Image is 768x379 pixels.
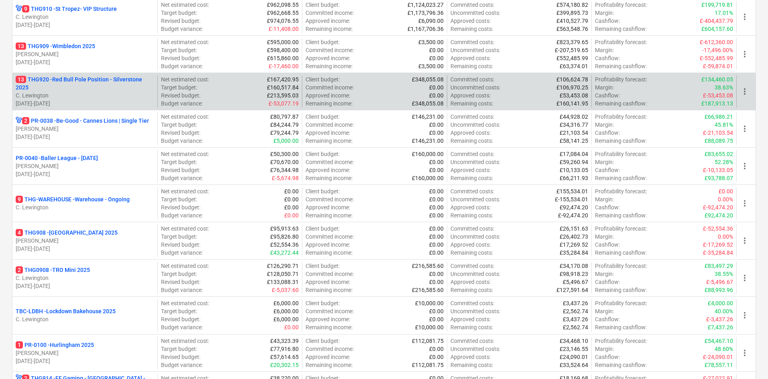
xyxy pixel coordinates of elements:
p: £50,300.00 [270,150,299,158]
p: Uncommitted costs : [450,233,500,241]
p: Remaining costs : [450,174,493,182]
p: Remaining cashflow : [595,174,647,182]
p: Remaining income : [306,137,352,145]
p: [DATE] - [DATE] [16,58,154,66]
p: [DATE] - [DATE] [16,282,154,290]
p: Approved income : [306,129,350,137]
p: Remaining costs : [450,211,493,219]
p: Committed income : [306,195,354,203]
p: £-59,874.01 [703,62,733,70]
div: 2THG0908 -TRO Mini 2025C. Lewington[DATE]-[DATE] [16,266,154,290]
p: Approved income : [306,166,350,174]
p: £0.00 [429,91,444,99]
p: Uncommitted costs : [450,270,500,278]
p: Uncommitted costs : [450,158,500,166]
p: £-53,453.08 [703,91,733,99]
p: Remaining cashflow : [595,62,647,70]
p: Committed income : [306,9,354,17]
p: £-10,133.05 [703,166,733,174]
p: £21,103.54 [560,129,588,137]
div: Project has multi currencies enabled [16,117,22,125]
p: £0.00 [429,129,444,137]
div: 2PR-0038 -Be-Good - Cannes Lions | Single Tier[PERSON_NAME][DATE]-[DATE] [16,117,154,141]
p: £823,379.65 [556,38,588,46]
p: £0.00 [429,225,444,233]
p: Remaining income : [306,249,352,257]
p: £160,000.00 [412,150,444,158]
div: 13THG909 -Wimbledon 2025[PERSON_NAME][DATE]-[DATE] [16,42,154,66]
p: Uncommitted costs : [450,46,500,54]
p: Uncommitted costs : [450,195,500,203]
p: £95,913.63 [270,225,299,233]
p: THG920 - Red Bull Pole Position - Silverstone 2025 [16,75,154,91]
span: 13 [16,76,26,83]
p: C. Lewington [16,91,154,99]
p: Margin : [595,83,614,91]
p: Client budget : [306,113,340,121]
p: Profitability forecast : [595,262,647,270]
p: Committed costs : [450,187,494,195]
p: £-11,408.00 [269,25,299,33]
p: £160,000.00 [412,174,444,182]
p: £43,272.44 [270,249,299,257]
p: £-612,360.00 [700,38,733,46]
p: Margin : [595,46,614,54]
p: Remaining costs : [450,62,493,70]
p: £213,595.03 [267,91,299,99]
p: Remaining cashflow : [595,137,647,145]
p: Target budget : [161,9,197,17]
p: £-404,437.79 [700,17,733,25]
p: £0.00 [429,195,444,203]
p: £160,141.95 [556,99,588,107]
p: Client budget : [306,1,340,9]
p: Committed costs : [450,262,494,270]
p: £0.00 [429,203,444,211]
p: Target budget : [161,83,197,91]
p: Remaining costs : [450,137,493,145]
p: Remaining costs : [450,99,493,107]
p: £574,180.82 [556,1,588,9]
p: £160,517.84 [267,83,299,91]
p: Profitability forecast : [595,225,647,233]
p: Cashflow : [595,54,620,62]
p: £6,090.00 [418,17,444,25]
p: Committed income : [306,270,354,278]
p: £-52,554.36 [703,225,733,233]
p: £10,133.05 [560,166,588,174]
p: Cashflow : [595,91,620,99]
p: £604,157.60 [701,25,733,33]
p: £0.00 [429,270,444,278]
p: Cashflow : [595,241,620,249]
p: Remaining costs : [450,249,493,257]
p: £348,055.08 [412,99,444,107]
p: [DATE] - [DATE] [16,21,154,29]
p: £17,269.52 [560,241,588,249]
p: Budget variance : [161,25,203,33]
p: £126,290.71 [267,262,299,270]
p: Committed income : [306,233,354,241]
p: £35,284.84 [560,249,588,257]
p: £95,826.80 [270,233,299,241]
p: Profitability forecast : [595,187,647,195]
p: £106,970.25 [556,83,588,91]
p: Remaining income : [306,211,352,219]
p: £-552,485.99 [700,54,733,62]
p: [PERSON_NAME] [16,162,154,170]
p: Budget variance : [161,211,203,219]
p: £0.00 [429,241,444,249]
p: £1,124,023.27 [407,1,444,9]
p: £167,420.95 [267,75,299,83]
p: £146,231.00 [412,137,444,145]
p: Committed income : [306,121,354,129]
p: 38.63% [715,83,733,91]
p: Committed costs : [450,1,494,9]
p: Margin : [595,158,614,166]
p: Uncommitted costs : [450,9,500,17]
p: £-5,674.98 [272,174,299,182]
p: £0.00 [429,158,444,166]
p: Budget variance : [161,174,203,182]
div: 13THG920 -Red Bull Pole Position - Silverstone 2025C. Lewington[DATE]-[DATE] [16,75,154,107]
p: C. Lewington [16,274,154,282]
p: £0.00 [429,54,444,62]
p: £83,497.29 [705,262,733,270]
